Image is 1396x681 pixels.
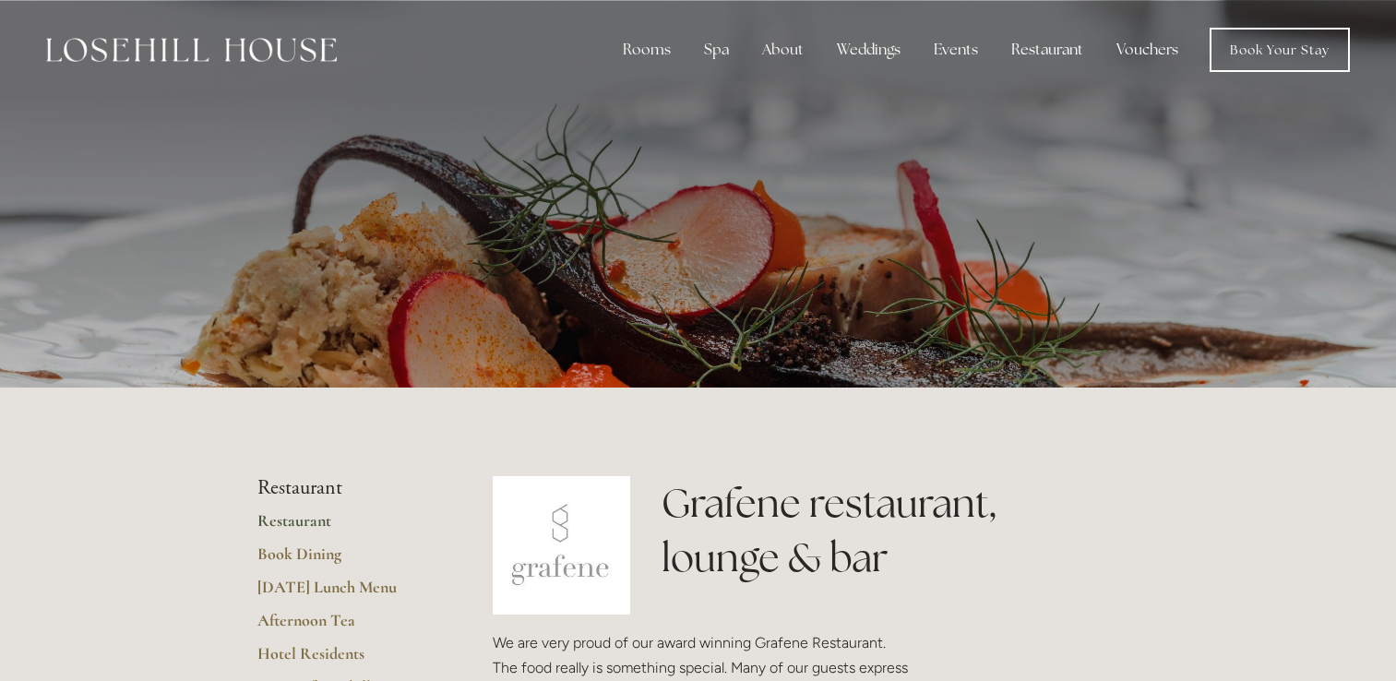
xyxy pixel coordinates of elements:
[822,31,915,68] div: Weddings
[257,476,434,500] li: Restaurant
[1210,28,1350,72] a: Book Your Stay
[689,31,744,68] div: Spa
[919,31,993,68] div: Events
[257,643,434,676] a: Hotel Residents
[1102,31,1193,68] a: Vouchers
[493,476,631,615] img: grafene.jpg
[996,31,1098,68] div: Restaurant
[747,31,818,68] div: About
[46,38,337,62] img: Losehill House
[608,31,686,68] div: Rooms
[257,544,434,577] a: Book Dining
[257,610,434,643] a: Afternoon Tea
[257,510,434,544] a: Restaurant
[662,476,1139,585] h1: Grafene restaurant, lounge & bar
[257,577,434,610] a: [DATE] Lunch Menu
